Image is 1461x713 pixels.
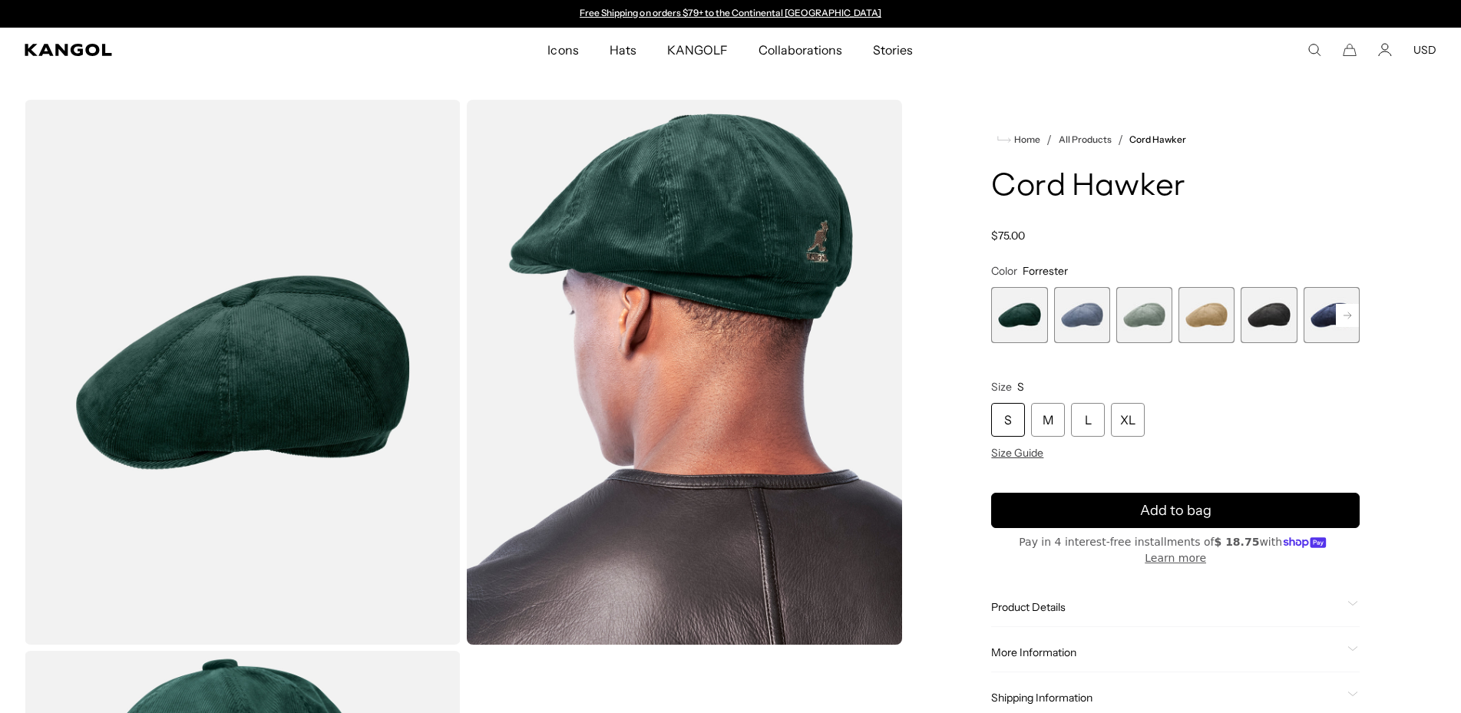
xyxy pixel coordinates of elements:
[547,28,578,72] span: Icons
[873,28,913,72] span: Stories
[1241,287,1297,343] label: Black
[1011,134,1040,145] span: Home
[991,403,1025,437] div: S
[1140,500,1211,521] span: Add to bag
[1059,134,1112,145] a: All Products
[25,44,363,56] a: Kangol
[25,100,461,645] img: color-forrester
[991,287,1047,343] div: 1 of 9
[1304,287,1360,343] div: 6 of 9
[991,645,1341,659] span: More Information
[991,600,1341,614] span: Product Details
[1111,403,1145,437] div: XL
[991,130,1360,149] nav: breadcrumbs
[991,446,1043,460] span: Size Guide
[1112,130,1123,149] li: /
[1023,264,1068,278] span: Forrester
[1413,43,1436,57] button: USD
[573,8,889,20] slideshow-component: Announcement bar
[1178,287,1235,343] label: Beige
[580,7,881,18] a: Free Shipping on orders $79+ to the Continental [GEOGRAPHIC_DATA]
[1054,287,1110,343] div: 2 of 9
[573,8,889,20] div: 1 of 2
[1129,134,1186,145] a: Cord Hawker
[610,28,636,72] span: Hats
[1304,287,1360,343] label: Navy
[1178,287,1235,343] div: 4 of 9
[997,133,1040,147] a: Home
[991,287,1047,343] label: Forrester
[652,28,743,72] a: KANGOLF
[1307,43,1321,57] summary: Search here
[1241,287,1297,343] div: 5 of 9
[532,28,593,72] a: Icons
[991,229,1025,243] span: $75.00
[1017,380,1024,394] span: S
[759,28,842,72] span: Collaborations
[573,8,889,20] div: Announcement
[991,170,1360,204] h1: Cord Hawker
[1040,130,1052,149] li: /
[743,28,858,72] a: Collaborations
[991,380,1012,394] span: Size
[858,28,928,72] a: Stories
[1116,287,1172,343] label: Sage Green
[991,264,1017,278] span: Color
[467,100,903,645] img: forrester
[667,28,728,72] span: KANGOLF
[1031,403,1065,437] div: M
[991,493,1360,528] button: Add to bag
[594,28,652,72] a: Hats
[1054,287,1110,343] label: Denim Blue
[1378,43,1392,57] a: Account
[1343,43,1357,57] button: Cart
[991,691,1341,705] span: Shipping Information
[1116,287,1172,343] div: 3 of 9
[1071,403,1105,437] div: L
